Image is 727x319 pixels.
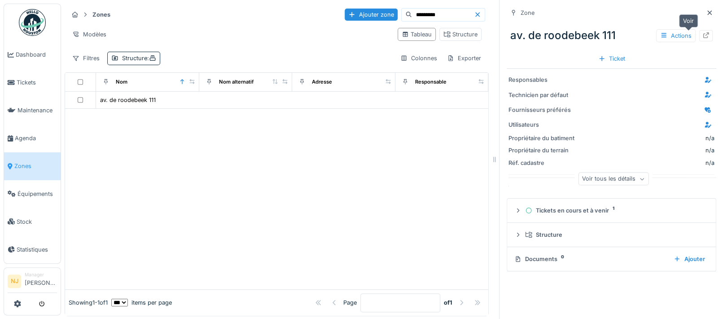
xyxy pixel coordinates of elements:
[69,298,108,307] div: Showing 1 - 1 of 1
[19,9,46,36] img: Badge_color-CXgf-gQk.svg
[343,298,357,307] div: Page
[525,206,705,215] div: Tickets en cours et à venir
[508,134,576,142] div: Propriétaire du batiment
[18,106,57,115] span: Maintenance
[444,298,452,307] strong: of 1
[8,271,57,293] a: NJ Manager[PERSON_NAME]
[578,173,648,186] div: Voir tous les détails
[521,9,534,17] div: Zone
[508,159,576,167] div: Réf. cadastre
[15,134,57,142] span: Agenda
[100,96,156,104] div: av. de roodebeek 111
[116,78,127,86] div: Nom
[17,78,57,87] span: Tickets
[17,245,57,254] span: Statistiques
[4,124,61,152] a: Agenda
[511,226,712,243] summary: Structure
[514,255,666,263] div: Documents
[508,91,576,99] div: Technicien par défaut
[670,253,709,265] div: Ajouter
[8,275,21,288] li: NJ
[345,9,398,21] div: Ajouter zone
[511,251,712,267] summary: Documents0Ajouter
[4,97,61,124] a: Maintenance
[4,208,61,235] a: Stock
[415,78,447,86] div: Responsable
[122,54,156,62] div: Structure
[25,271,57,278] div: Manager
[312,78,332,86] div: Adresse
[68,28,110,41] div: Modèles
[111,298,172,307] div: items per page
[511,202,712,219] summary: Tickets en cours et à venir1
[595,53,629,65] div: Ticket
[443,30,477,39] div: Structure
[508,106,576,114] div: Fournisseurs préférés
[507,24,716,47] div: av. de roodebeek 111
[16,50,57,59] span: Dashboard
[68,52,104,65] div: Filtres
[4,235,61,263] a: Statistiques
[508,75,576,84] div: Responsables
[4,69,61,97] a: Tickets
[679,14,698,27] div: Voir
[25,271,57,291] li: [PERSON_NAME]
[579,159,714,167] div: n/a
[219,78,254,86] div: Nom alternatif
[14,162,57,170] span: Zones
[525,230,705,239] div: Structure
[396,52,441,65] div: Colonnes
[4,41,61,69] a: Dashboard
[443,52,485,65] div: Exporter
[508,120,576,129] div: Utilisateurs
[402,30,432,39] div: Tableau
[705,134,714,142] div: n/a
[579,146,714,155] div: n/a
[18,190,57,198] span: Équipements
[89,10,114,19] strong: Zones
[4,152,61,180] a: Zones
[147,55,156,62] span: :
[656,29,696,42] div: Actions
[508,146,576,155] div: Propriétaire du terrain
[17,217,57,226] span: Stock
[4,180,61,208] a: Équipements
